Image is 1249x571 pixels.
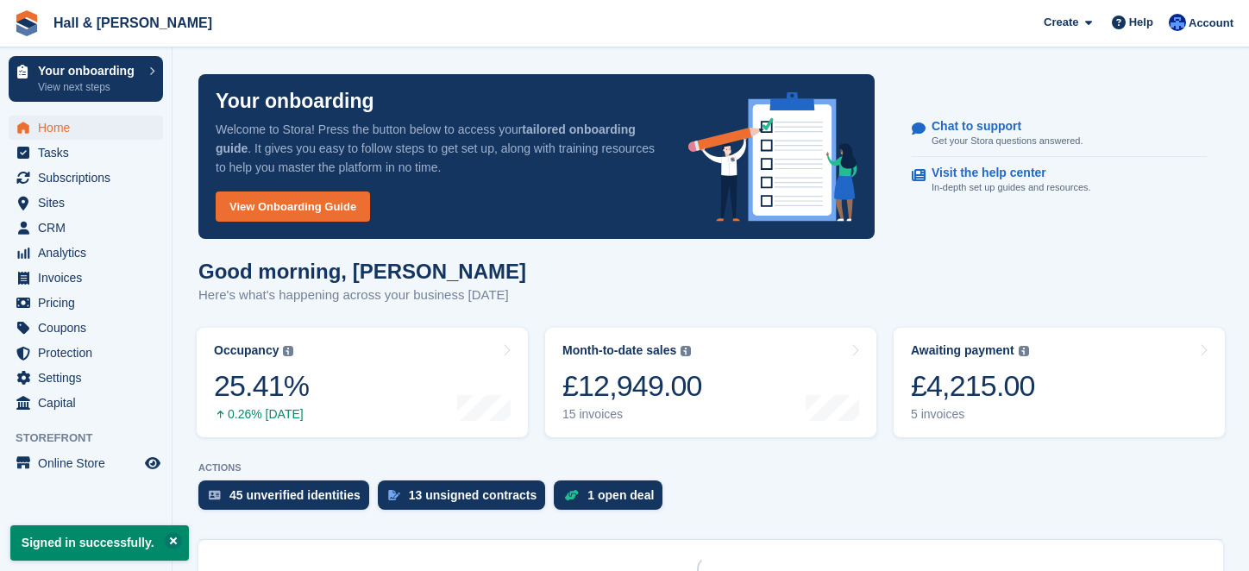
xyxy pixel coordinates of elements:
span: Create [1044,14,1078,31]
a: Your onboarding View next steps [9,56,163,102]
p: Chat to support [932,119,1069,134]
p: Visit the help center [932,166,1077,180]
div: £4,215.00 [911,368,1035,404]
p: Here's what's happening across your business [DATE] [198,285,526,305]
div: Awaiting payment [911,343,1014,358]
span: Storefront [16,430,172,447]
img: onboarding-info-6c161a55d2c0e0a8cae90662b2fe09162a5109e8cc188191df67fb4f79e88e88.svg [688,92,857,222]
p: In-depth set up guides and resources. [932,180,1091,195]
p: ACTIONS [198,462,1223,474]
span: Coupons [38,316,141,340]
div: 25.41% [214,368,309,404]
img: icon-info-grey-7440780725fd019a000dd9b08b2336e03edf1995a4989e88bcd33f0948082b44.svg [1019,346,1029,356]
a: View Onboarding Guide [216,191,370,222]
a: Visit the help center In-depth set up guides and resources. [912,157,1207,204]
a: Month-to-date sales £12,949.00 15 invoices [545,328,876,437]
a: menu [9,116,163,140]
div: 0.26% [DATE] [214,407,309,422]
p: View next steps [38,79,141,95]
img: icon-info-grey-7440780725fd019a000dd9b08b2336e03edf1995a4989e88bcd33f0948082b44.svg [681,346,691,356]
img: contract_signature_icon-13c848040528278c33f63329250d36e43548de30e8caae1d1a13099fd9432cc5.svg [388,490,400,500]
a: menu [9,366,163,390]
a: menu [9,141,163,165]
p: Your onboarding [38,65,141,77]
a: menu [9,241,163,265]
div: 45 unverified identities [229,488,361,502]
img: verify_identity-adf6edd0f0f0b5bbfe63781bf79b02c33cf7c696d77639b501bdc392416b5a36.svg [209,490,221,500]
img: Claire Banham [1169,14,1186,31]
a: menu [9,266,163,290]
a: 45 unverified identities [198,480,378,518]
span: Tasks [38,141,141,165]
span: CRM [38,216,141,240]
p: Signed in successfully. [10,525,189,561]
a: 1 open deal [554,480,671,518]
p: Get your Stora questions answered. [932,134,1083,148]
a: menu [9,316,163,340]
span: Sites [38,191,141,215]
img: icon-info-grey-7440780725fd019a000dd9b08b2336e03edf1995a4989e88bcd33f0948082b44.svg [283,346,293,356]
p: Your onboarding [216,91,374,111]
a: Awaiting payment £4,215.00 5 invoices [894,328,1225,437]
span: Capital [38,391,141,415]
a: menu [9,391,163,415]
div: Occupancy [214,343,279,358]
span: Online Store [38,451,141,475]
a: menu [9,451,163,475]
div: £12,949.00 [562,368,702,404]
a: menu [9,216,163,240]
a: menu [9,341,163,365]
a: 13 unsigned contracts [378,480,555,518]
span: Pricing [38,291,141,315]
span: Help [1129,14,1153,31]
a: Preview store [142,453,163,474]
span: Settings [38,366,141,390]
div: 15 invoices [562,407,702,422]
a: Chat to support Get your Stora questions answered. [912,110,1207,158]
a: menu [9,291,163,315]
div: 1 open deal [587,488,654,502]
span: Invoices [38,266,141,290]
a: menu [9,191,163,215]
img: stora-icon-8386f47178a22dfd0bd8f6a31ec36ba5ce8667c1dd55bd0f319d3a0aa187defe.svg [14,10,40,36]
span: Protection [38,341,141,365]
a: Hall & [PERSON_NAME] [47,9,219,37]
h1: Good morning, [PERSON_NAME] [198,260,526,283]
p: Welcome to Stora! Press the button below to access your . It gives you easy to follow steps to ge... [216,120,661,177]
a: menu [9,166,163,190]
div: 5 invoices [911,407,1035,422]
img: deal-1b604bf984904fb50ccaf53a9ad4b4a5d6e5aea283cecdc64d6e3604feb123c2.svg [564,489,579,501]
span: Home [38,116,141,140]
a: Occupancy 25.41% 0.26% [DATE] [197,328,528,437]
span: Account [1189,15,1233,32]
div: 13 unsigned contracts [409,488,537,502]
div: Month-to-date sales [562,343,676,358]
span: Subscriptions [38,166,141,190]
span: Analytics [38,241,141,265]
